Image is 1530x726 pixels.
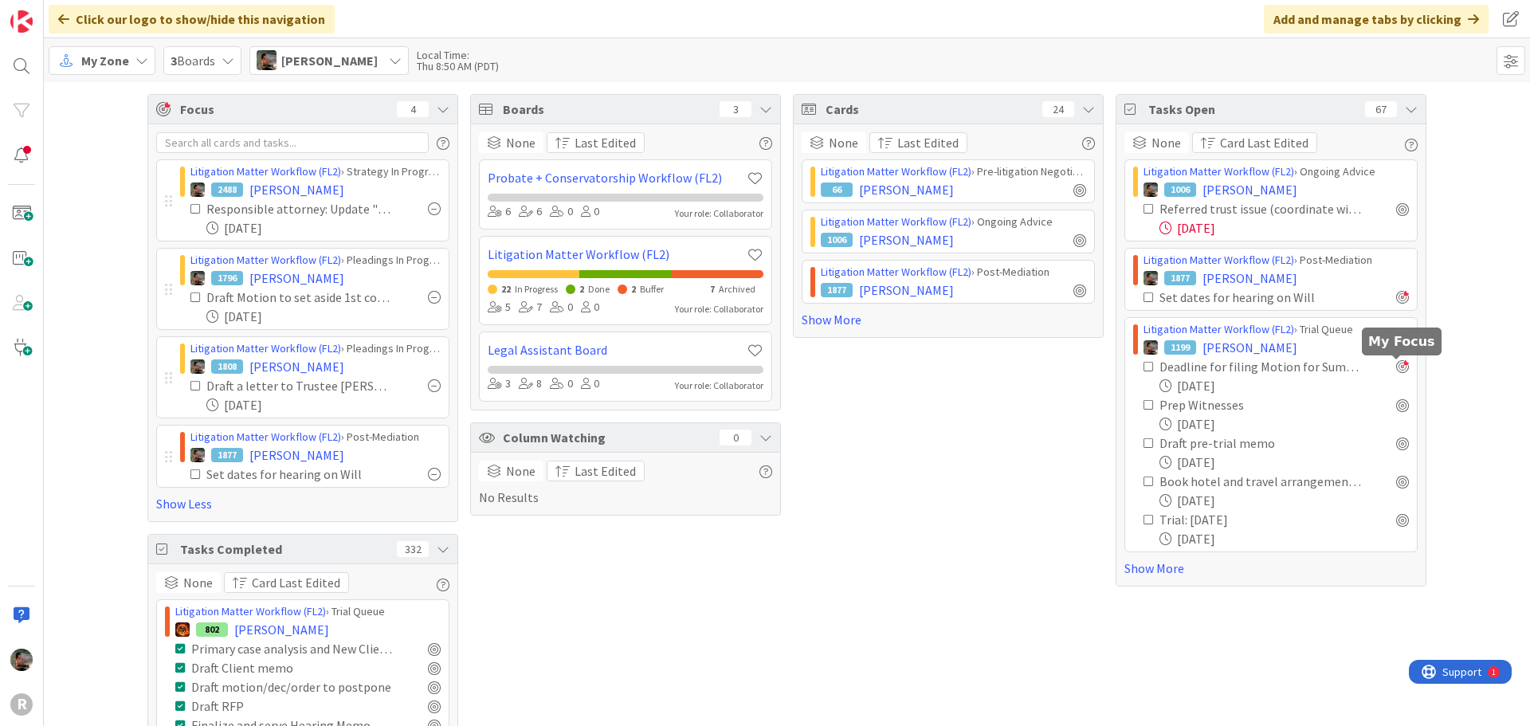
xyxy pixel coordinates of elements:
[1124,559,1418,578] a: Show More
[710,283,715,295] span: 7
[249,269,344,288] span: [PERSON_NAME]
[1159,199,1361,218] div: Referred trust issue (coordinate with INC)
[1365,101,1397,117] div: 67
[83,6,87,19] div: 1
[1159,529,1409,548] div: [DATE]
[206,288,393,307] div: Draft Motion to set aside 1st contempt
[581,299,599,316] div: 0
[1159,510,1305,529] div: Trial: [DATE]
[1151,133,1181,152] span: None
[488,168,747,187] a: Probate + Conservatorship Workflow (FL2)
[1144,340,1158,355] img: MW
[211,359,243,374] div: 1808
[506,461,535,481] span: None
[175,603,441,620] div: › Trial Queue
[575,461,636,481] span: Last Edited
[190,340,441,357] div: › Pleadings In Progress
[190,448,205,462] img: MW
[488,340,747,359] a: Legal Assistant Board
[206,218,441,237] div: [DATE]
[1159,434,1329,453] div: Draft pre-trial memo
[859,230,954,249] span: [PERSON_NAME]
[720,430,751,445] div: 0
[550,299,573,316] div: 0
[1192,132,1317,153] button: Card Last Edited
[821,265,971,279] a: Litigation Matter Workflow (FL2)
[190,341,341,355] a: Litigation Matter Workflow (FL2)
[171,53,177,69] b: 3
[1144,252,1409,269] div: › Post-Mediation
[190,182,205,197] img: MW
[190,163,441,180] div: › Strategy In Progress
[191,658,354,677] div: Draft Client memo
[826,100,1034,119] span: Cards
[206,376,393,395] div: Draft a letter to Trustee [PERSON_NAME]
[191,677,393,697] div: Draft motion/dec/order to postpone
[175,622,190,637] img: TR
[417,61,499,72] div: Thu 8:50 AM (PDT)
[1159,453,1409,472] div: [DATE]
[515,283,558,295] span: In Progress
[575,133,636,152] span: Last Edited
[821,182,853,197] div: 66
[859,281,954,300] span: [PERSON_NAME]
[156,132,429,153] input: Search all cards and tasks...
[720,101,751,117] div: 3
[156,494,449,513] a: Show Less
[190,164,341,179] a: Litigation Matter Workflow (FL2)
[281,51,378,70] span: [PERSON_NAME]
[171,51,215,70] span: Boards
[821,214,1086,230] div: › Ongoing Advice
[180,100,384,119] span: Focus
[417,49,499,61] div: Local Time:
[206,465,390,484] div: Set dates for hearing on Will
[190,271,205,285] img: MW
[1144,271,1158,285] img: MW
[1144,163,1409,180] div: › Ongoing Advice
[1159,414,1409,434] div: [DATE]
[1159,472,1361,491] div: Book hotel and travel arrangements for trial
[519,375,542,393] div: 8
[631,283,636,295] span: 2
[1148,100,1357,119] span: Tasks Open
[206,307,441,326] div: [DATE]
[501,283,511,295] span: 22
[488,299,511,316] div: 5
[675,302,763,316] div: Your role: Collaborator
[675,206,763,221] div: Your role: Collaborator
[506,133,535,152] span: None
[1220,133,1308,152] span: Card Last Edited
[547,132,645,153] button: Last Edited
[190,359,205,374] img: MW
[821,163,1086,180] div: › Pre-litigation Negotiation
[1144,182,1158,197] img: MW
[81,51,129,70] span: My Zone
[249,357,344,376] span: [PERSON_NAME]
[211,182,243,197] div: 2488
[180,540,389,559] span: Tasks Completed
[550,203,573,221] div: 0
[211,271,243,285] div: 1796
[488,203,511,221] div: 6
[1164,182,1196,197] div: 1006
[1159,218,1409,237] div: [DATE]
[821,233,853,247] div: 1006
[1144,253,1294,267] a: Litigation Matter Workflow (FL2)
[829,133,858,152] span: None
[190,429,441,445] div: › Post-Mediation
[488,375,511,393] div: 3
[10,649,33,671] img: MW
[859,180,954,199] span: [PERSON_NAME]
[190,253,341,267] a: Litigation Matter Workflow (FL2)
[503,428,712,447] span: Column Watching
[821,264,1086,281] div: › Post-Mediation
[397,101,429,117] div: 4
[519,203,542,221] div: 6
[191,639,393,658] div: Primary case analysis and New Client Memo Sent to Client
[33,2,73,22] span: Support
[10,10,33,33] img: Visit kanbanzone.com
[519,299,542,316] div: 7
[588,283,610,295] span: Done
[49,5,335,33] div: Click our logo to show/hide this navigation
[675,379,763,393] div: Your role: Collaborator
